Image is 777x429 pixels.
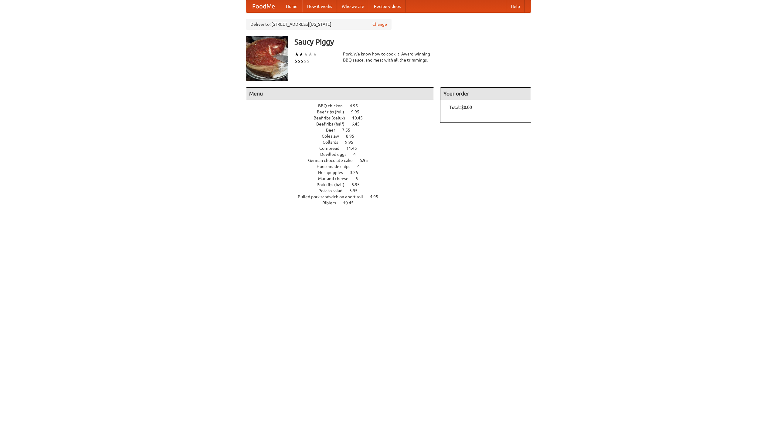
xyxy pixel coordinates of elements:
span: Housemade chips [317,164,356,169]
a: Change [372,21,387,27]
span: Beef ribs (full) [317,109,350,114]
span: German chocolate cake [308,158,359,163]
a: Cornbread 11.45 [319,146,368,151]
a: Help [506,0,525,12]
a: BBQ chicken 4.95 [318,103,369,108]
span: Cornbread [319,146,345,151]
a: Potato salad 3.95 [318,188,369,193]
a: FoodMe [246,0,281,12]
span: Devilled eggs [320,152,352,157]
div: Deliver to: [STREET_ADDRESS][US_STATE] [246,19,392,30]
h4: Your order [440,88,531,100]
span: Hushpuppies [318,170,349,175]
span: Mac and cheese [318,176,355,181]
h4: Menu [246,88,434,100]
li: $ [307,58,310,64]
b: Total: $0.00 [450,105,472,110]
h3: Saucy Piggy [294,36,531,48]
span: 8.95 [346,134,360,139]
span: 3.25 [350,170,364,175]
a: Housemade chips 4 [317,164,371,169]
span: 4.95 [370,194,384,199]
li: ★ [299,51,304,58]
span: 10.45 [352,116,369,120]
a: Hushpuppies 3.25 [318,170,369,175]
span: Pulled pork sandwich on a soft roll [298,194,369,199]
span: 4 [353,152,362,157]
span: Beef ribs (half) [316,122,351,126]
a: Recipe videos [369,0,405,12]
div: Pork. We know how to cook it. Award-winning BBQ sauce, and meat with all the trimmings. [343,51,434,63]
a: Beef ribs (half) 6.45 [316,122,371,126]
a: Riblets 10.45 [322,200,365,205]
a: Mac and cheese 6 [318,176,369,181]
span: 11.45 [346,146,363,151]
span: 4 [357,164,366,169]
span: Beer [326,128,341,132]
a: Coleslaw 8.95 [322,134,365,139]
span: 7.55 [342,128,356,132]
a: Home [281,0,302,12]
a: Devilled eggs 4 [320,152,367,157]
li: $ [297,58,300,64]
a: Beef ribs (delux) 10.45 [314,116,374,120]
span: 10.45 [343,200,360,205]
span: Riblets [322,200,342,205]
li: $ [304,58,307,64]
a: Collards 9.95 [323,140,365,145]
span: 9.95 [345,140,359,145]
span: Coleslaw [322,134,345,139]
span: BBQ chicken [318,103,349,108]
span: Potato salad [318,188,348,193]
span: Beef ribs (delux) [314,116,351,120]
img: angular.jpg [246,36,288,81]
a: Who we are [337,0,369,12]
span: Collards [323,140,344,145]
li: ★ [304,51,308,58]
span: 3.95 [349,188,364,193]
a: German chocolate cake 5.95 [308,158,379,163]
span: 5.95 [360,158,374,163]
span: 6.45 [351,122,366,126]
span: 6 [355,176,364,181]
a: How it works [302,0,337,12]
li: ★ [294,51,299,58]
li: $ [300,58,304,64]
li: $ [294,58,297,64]
span: 6.95 [351,182,366,187]
a: Pork ribs (half) 6.95 [317,182,371,187]
a: Beer 7.55 [326,128,361,132]
span: Pork ribs (half) [317,182,351,187]
a: Pulled pork sandwich on a soft roll 4.95 [298,194,389,199]
span: 4.95 [350,103,364,108]
span: 9.95 [351,109,365,114]
li: ★ [308,51,313,58]
li: ★ [313,51,317,58]
a: Beef ribs (full) 9.95 [317,109,371,114]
